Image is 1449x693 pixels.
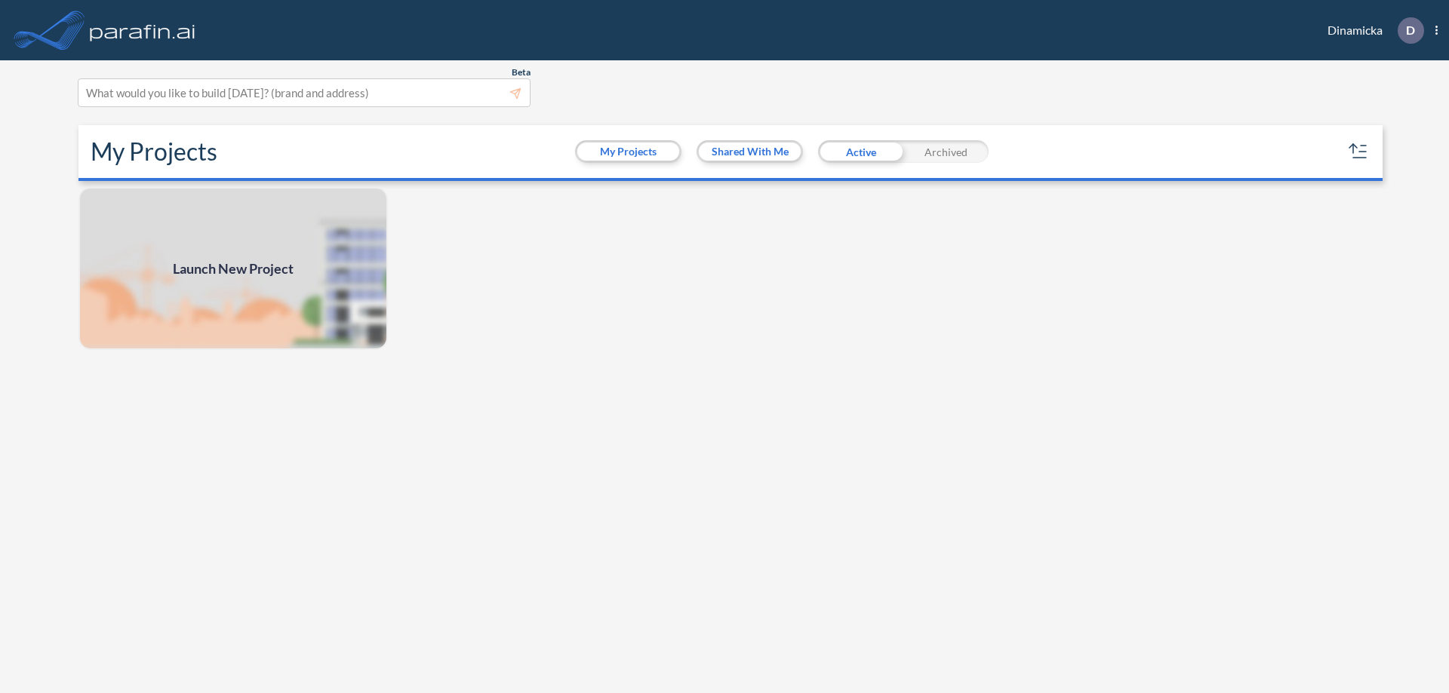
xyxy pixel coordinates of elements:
[512,66,531,78] span: Beta
[78,187,388,350] a: Launch New Project
[173,259,294,279] span: Launch New Project
[903,140,989,163] div: Archived
[1406,23,1415,37] p: D
[1346,140,1371,164] button: sort
[577,143,679,161] button: My Projects
[699,143,801,161] button: Shared With Me
[818,140,903,163] div: Active
[1305,17,1438,44] div: Dinamicka
[87,15,198,45] img: logo
[78,187,388,350] img: add
[91,137,217,166] h2: My Projects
